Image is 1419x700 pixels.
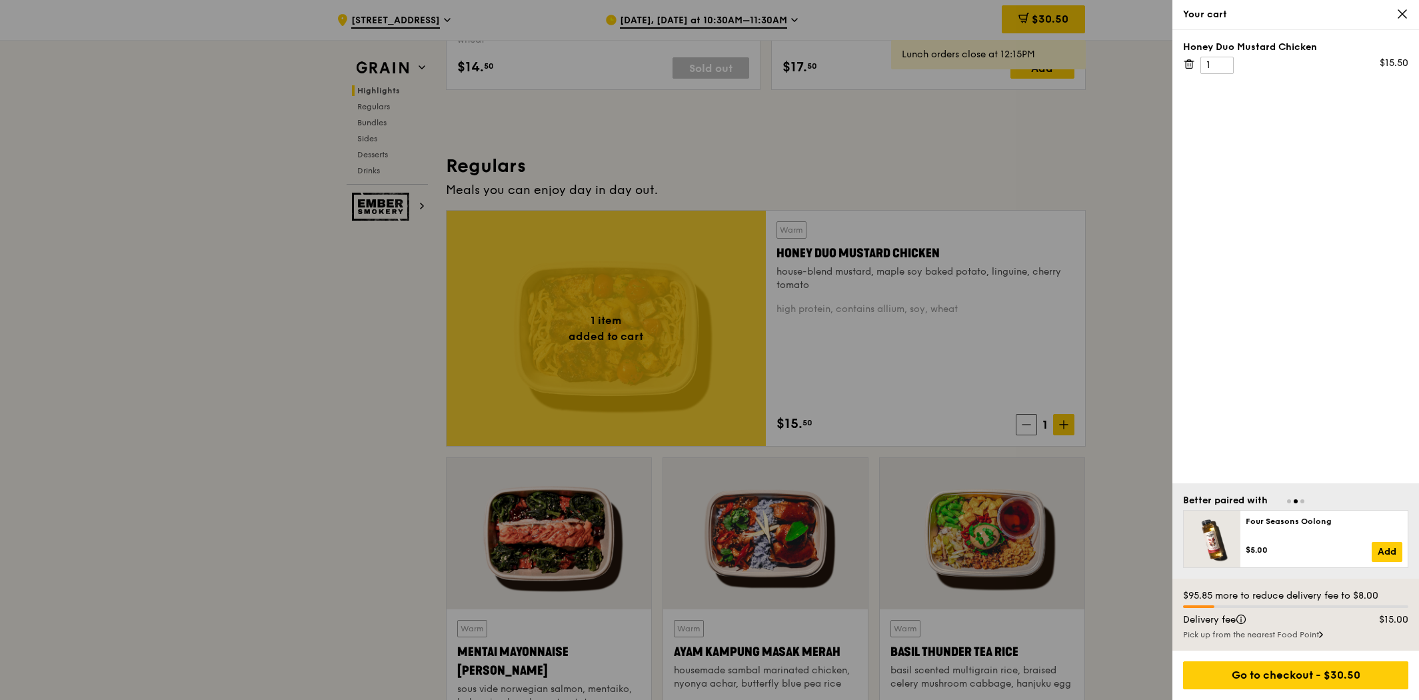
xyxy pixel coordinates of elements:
[1287,499,1291,503] span: Go to slide 1
[1183,8,1408,21] div: Your cart
[1183,629,1408,640] div: Pick up from the nearest Food Point
[1183,589,1408,603] div: $95.85 more to reduce delivery fee to $8.00
[1246,516,1402,527] div: Four Seasons Oolong
[1246,545,1372,555] div: $5.00
[1294,499,1298,503] span: Go to slide 2
[1175,613,1356,627] div: Delivery fee
[1300,499,1304,503] span: Go to slide 3
[1183,494,1268,507] div: Better paired with
[1183,41,1408,54] div: Honey Duo Mustard Chicken
[1372,542,1402,562] a: Add
[1356,613,1417,627] div: $15.00
[1183,661,1408,689] div: Go to checkout - $30.50
[1380,57,1408,70] div: $15.50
